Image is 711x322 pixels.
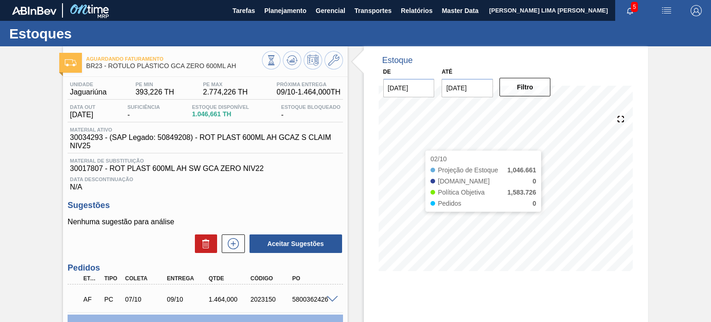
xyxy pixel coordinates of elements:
span: Planejamento [264,5,306,16]
span: PE MIN [136,82,174,87]
button: Ir ao Master Data / Geral [324,51,343,69]
button: Notificações [615,4,645,17]
div: Estoque [382,56,413,65]
img: Ícone [65,59,76,66]
span: Suficiência [127,104,160,110]
span: Estoque Bloqueado [281,104,340,110]
div: Aguardando Faturamento [81,289,102,309]
h3: Pedidos [68,263,343,273]
img: Logout [691,5,702,16]
span: BR23 - RÓTULO PLÁSTICO GCA ZERO 600ML AH [86,63,262,69]
span: Gerencial [316,5,345,16]
span: Tarefas [232,5,255,16]
div: Tipo [102,275,123,282]
button: Aceitar Sugestões [249,234,342,253]
div: Qtde [206,275,252,282]
div: Código [248,275,294,282]
div: 09/10/2025 [165,296,211,303]
input: dd/mm/yyyy [442,79,493,97]
label: Até [442,69,452,75]
h3: Sugestões [68,201,343,210]
div: Coleta [123,275,168,282]
div: Pedido de Compra [102,296,123,303]
button: Visão Geral dos Estoques [262,51,281,69]
div: N/A [68,173,343,191]
label: De [383,69,391,75]
button: Programar Estoque [304,51,322,69]
span: 1.046,661 TH [192,111,249,118]
span: 393,226 TH [136,88,174,96]
div: Nova sugestão [217,234,245,253]
span: [DATE] [70,111,95,119]
span: Master Data [442,5,478,16]
span: Transportes [355,5,392,16]
input: dd/mm/yyyy [383,79,435,97]
div: Aceitar Sugestões [245,234,343,254]
img: TNhmsLtSVTkK8tSr43FrP2fwEKptu5GPRR3wAAAABJRU5ErkJggg== [12,6,56,15]
span: Data Descontinuação [70,177,340,182]
div: PO [290,275,336,282]
div: Etapa [81,275,102,282]
span: Unidade [70,82,106,87]
div: 5800362426 [290,296,336,303]
span: Jaguariúna [70,88,106,96]
p: AF [83,296,100,303]
p: Nenhuma sugestão para análise [68,218,343,226]
span: 5 [631,2,638,12]
span: 30017807 - ROT PLAST 600ML AH SW GCA ZERO NIV22 [70,164,340,173]
div: Excluir Sugestões [190,234,217,253]
div: 2023150 [248,296,294,303]
span: Material de Substituição [70,158,340,164]
span: Material ativo [70,127,345,133]
span: Data out [70,104,95,110]
div: - [125,104,162,119]
span: PE MAX [203,82,248,87]
h1: Estoques [9,28,174,39]
span: Próxima Entrega [277,82,341,87]
img: userActions [661,5,672,16]
span: Estoque Disponível [192,104,249,110]
span: Relatórios [401,5,432,16]
span: 09/10 - 1.464,000 TH [277,88,341,96]
span: Aguardando Faturamento [86,56,262,62]
span: 30034293 - (SAP Legado: 50849208) - ROT PLAST 600ML AH GCAZ S CLAIM NIV25 [70,133,345,150]
div: 07/10/2025 [123,296,168,303]
div: Entrega [165,275,211,282]
div: 1.464,000 [206,296,252,303]
div: - [279,104,343,119]
button: Atualizar Gráfico [283,51,301,69]
span: 2.774,226 TH [203,88,248,96]
button: Filtro [499,78,551,96]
